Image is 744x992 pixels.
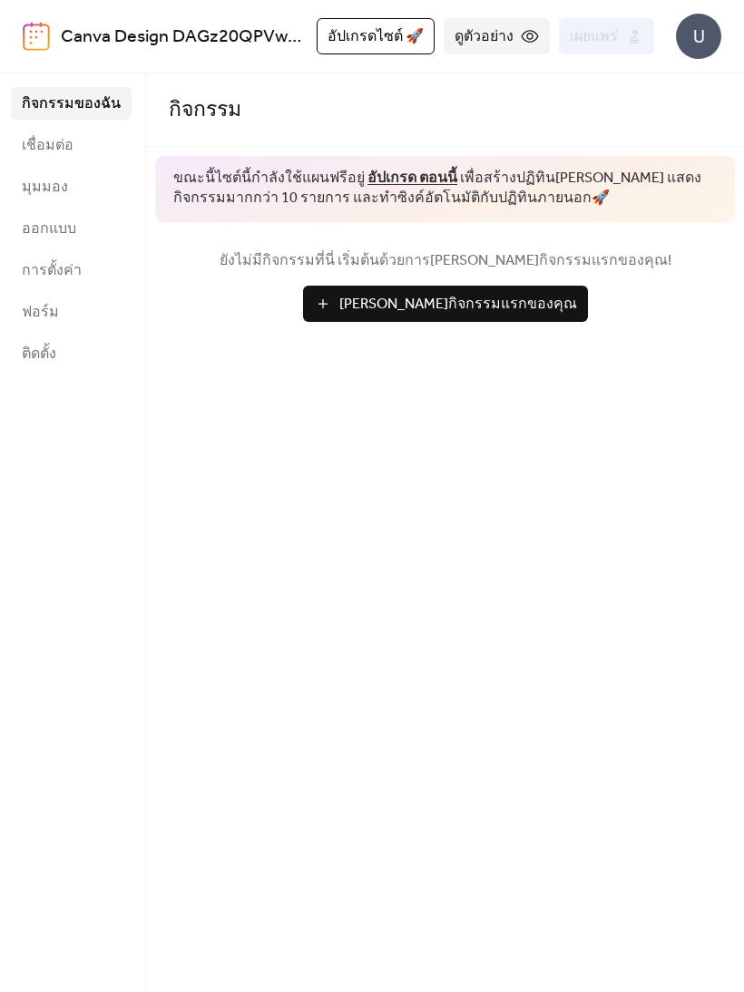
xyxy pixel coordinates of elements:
[23,22,50,51] img: logo
[22,135,73,157] span: เชื่อมต่อ
[173,169,717,209] span: ขณะนี้ไซต์นี้กำลังใช้แผนฟรีอยู่ เพื่อสร้างปฏิทิน[PERSON_NAME] แสดงกิจกรรมมากกว่า 10 รายการ และทำซ...
[367,164,457,192] a: อัปเกรด ตอนนี้
[22,344,56,365] span: ติดตั้ง
[169,91,241,131] span: กิจกรรม
[676,14,721,59] div: U
[339,294,577,316] span: [PERSON_NAME]กิจกรรมแรกของคุณ
[444,18,550,54] button: ดูตัวอย่าง
[455,26,514,48] span: ดูตัวอย่าง
[22,219,76,240] span: ออกแบบ
[299,20,307,54] b: /
[328,26,424,48] span: อัปเกรดไซต์ 🚀
[11,296,132,328] a: ฟอร์ม
[169,250,721,272] span: ยังไม่มีกิจกรรมที่นี่ เริ่มต้นด้วยการ[PERSON_NAME]กิจกรรมแรกของคุณ!
[22,177,68,199] span: มุมมอง
[11,129,132,161] a: เชื่อมต่อ
[22,302,59,324] span: ฟอร์ม
[11,170,132,203] a: มุมมอง
[303,286,588,322] button: [PERSON_NAME]กิจกรรมแรกของคุณ
[11,212,132,245] a: ออกแบบ
[61,20,301,54] a: Canva Design DAGz20QPVwA
[11,337,132,370] a: ติดตั้ง
[11,87,132,120] a: กิจกรรมของฉัน
[317,18,435,54] button: อัปเกรดไซต์ 🚀
[22,93,121,115] span: กิจกรรมของฉัน
[169,286,721,322] a: [PERSON_NAME]กิจกรรมแรกของคุณ
[22,260,82,282] span: การตั้งค่า
[11,254,132,287] a: การตั้งค่า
